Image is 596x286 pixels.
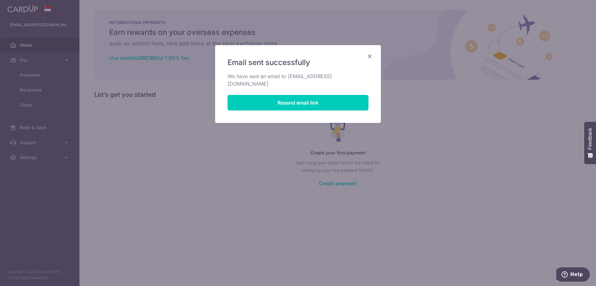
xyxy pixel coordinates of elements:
button: Close [366,53,373,60]
p: We have sent an email to [EMAIL_ADDRESS][DOMAIN_NAME] [228,73,368,87]
button: Resend email link [228,95,368,110]
span: Feedback [587,128,593,150]
iframe: Opens a widget where you can find more information [556,267,590,283]
button: Feedback - Show survey [584,122,596,164]
span: Email sent successfully [228,58,310,68]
